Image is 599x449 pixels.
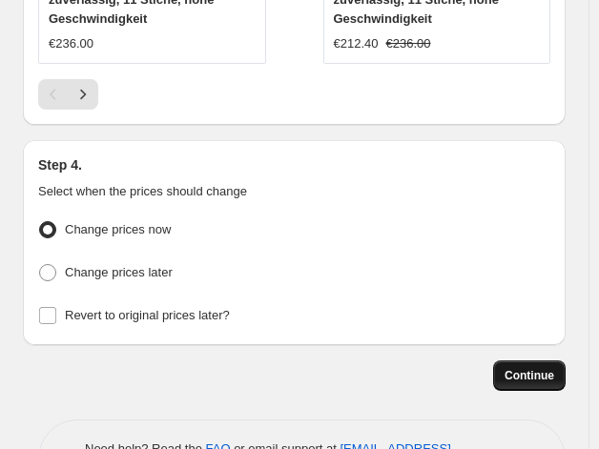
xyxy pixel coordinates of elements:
[38,182,550,201] p: Select when the prices should change
[65,308,230,322] span: Revert to original prices later?
[38,79,98,110] nav: Pagination
[65,222,171,236] span: Change prices now
[65,265,173,279] span: Change prices later
[38,155,550,174] h2: Step 4.
[49,34,93,53] div: €236.00
[334,34,379,53] div: €212.40
[493,360,566,391] button: Continue
[68,79,98,110] button: Next
[386,34,431,53] strike: €236.00
[505,368,554,383] span: Continue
